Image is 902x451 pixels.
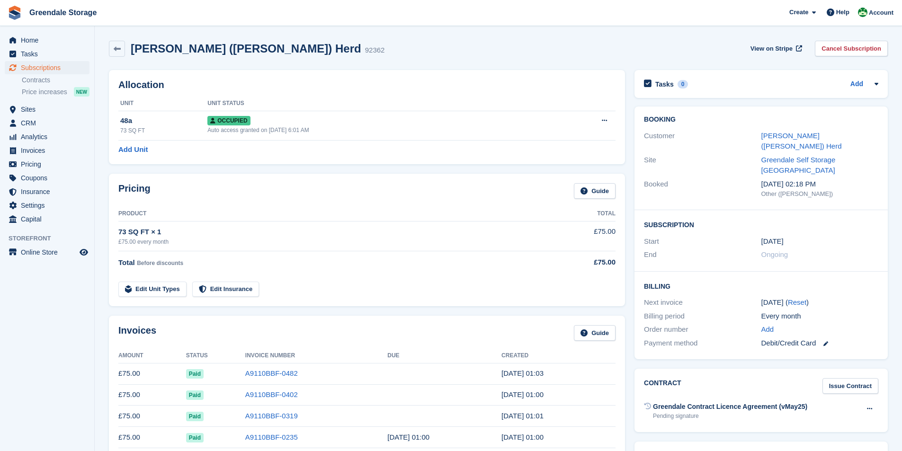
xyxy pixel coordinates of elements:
div: NEW [74,87,89,97]
h2: Allocation [118,80,616,90]
div: Site [644,155,761,176]
a: A9110BBF-0235 [245,433,298,441]
div: Pending signature [653,412,807,420]
span: Occupied [207,116,250,125]
a: menu [5,130,89,143]
span: Paid [186,369,204,379]
time: 2025-08-26 00:00:09 UTC [501,390,544,398]
span: View on Stripe [750,44,793,53]
div: Start [644,236,761,247]
a: Reset [788,298,806,306]
span: Paid [186,433,204,442]
span: Insurance [21,185,78,198]
span: Paid [186,390,204,400]
div: Customer [644,131,761,152]
a: menu [5,144,89,157]
h2: [PERSON_NAME] ([PERSON_NAME]) Herd [131,42,361,55]
a: menu [5,246,89,259]
span: Tasks [21,47,78,61]
div: £75.00 every month [118,238,549,246]
a: menu [5,103,89,116]
div: Other ([PERSON_NAME]) [761,189,878,199]
span: Total [118,258,135,266]
span: Create [789,8,808,17]
span: Online Store [21,246,78,259]
span: Coupons [21,171,78,185]
a: menu [5,199,89,212]
th: Due [387,348,501,363]
a: menu [5,47,89,61]
span: Paid [186,412,204,421]
a: menu [5,34,89,47]
span: CRM [21,116,78,130]
time: 2025-06-27 00:00:00 UTC [387,433,429,441]
th: Amount [118,348,186,363]
span: Pricing [21,158,78,171]
span: Help [836,8,849,17]
div: Greendale Contract Licence Agreement (vMay25) [653,402,807,412]
div: Booked [644,179,761,199]
div: [DATE] ( ) [761,297,878,308]
div: Payment method [644,338,761,349]
span: Capital [21,212,78,226]
a: Preview store [78,247,89,258]
a: Edit Insurance [192,282,259,297]
td: £75.00 [118,427,186,448]
div: Next invoice [644,297,761,308]
a: Greendale Self Storage [GEOGRAPHIC_DATA] [761,156,836,175]
span: Invoices [21,144,78,157]
div: Billing period [644,311,761,322]
h2: Tasks [655,80,674,88]
h2: Billing [644,281,878,291]
a: Contracts [22,76,89,85]
th: Unit [118,96,207,111]
span: Price increases [22,88,67,97]
td: £75.00 [118,363,186,384]
td: £75.00 [118,384,186,406]
span: Account [869,8,893,18]
div: Every month [761,311,878,322]
a: Price increases NEW [22,87,89,97]
a: menu [5,171,89,185]
a: menu [5,212,89,226]
th: Created [501,348,616,363]
a: Add [761,324,774,335]
a: View on Stripe [747,41,804,56]
span: Subscriptions [21,61,78,74]
span: Sites [21,103,78,116]
a: menu [5,116,89,130]
a: Add Unit [118,144,148,155]
span: Home [21,34,78,47]
a: menu [5,158,89,171]
h2: Invoices [118,325,156,341]
span: Storefront [9,234,94,243]
time: 2025-07-26 00:01:51 UTC [501,412,544,420]
time: 2025-09-26 00:03:56 UTC [501,369,544,377]
a: Cancel Subscription [815,41,888,56]
img: stora-icon-8386f47178a22dfd0bd8f6a31ec36ba5ce8667c1dd55bd0f319d3a0aa187defe.svg [8,6,22,20]
div: 73 SQ FT [120,126,207,135]
div: 73 SQ FT × 1 [118,227,549,238]
a: Edit Unit Types [118,282,187,297]
img: Jon [858,8,867,17]
a: A9110BBF-0482 [245,369,298,377]
th: Status [186,348,245,363]
div: 48a [120,115,207,126]
th: Product [118,206,549,221]
a: menu [5,185,89,198]
h2: Booking [644,116,878,124]
div: Auto access granted on [DATE] 6:01 AM [207,126,549,134]
h2: Contract [644,378,681,394]
th: Unit Status [207,96,549,111]
a: A9110BBF-0402 [245,390,298,398]
time: 2025-06-26 00:00:30 UTC [501,433,544,441]
div: Order number [644,324,761,335]
a: Guide [574,325,616,341]
td: £75.00 [118,406,186,427]
a: Guide [574,183,616,199]
a: Add [850,79,863,90]
span: Analytics [21,130,78,143]
th: Invoice Number [245,348,387,363]
div: 0 [678,80,688,88]
span: Before discounts [137,260,183,266]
